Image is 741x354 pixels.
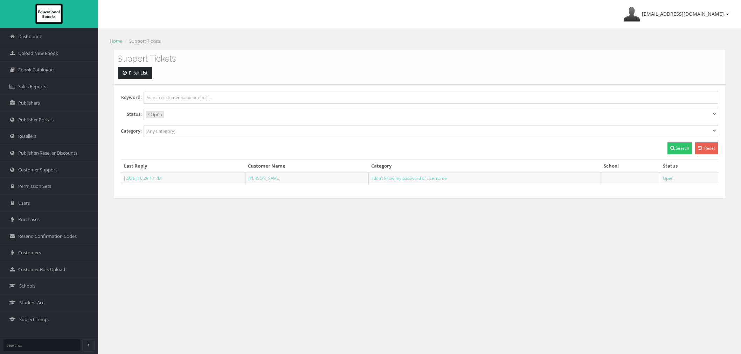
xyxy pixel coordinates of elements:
[18,100,40,106] span: Publishers
[667,142,692,154] button: Search
[18,249,41,256] span: Customers
[18,33,41,40] span: Dashboard
[147,111,150,118] span: ×
[117,54,722,63] h3: Support Tickets
[18,83,46,90] span: Sales Reports
[18,66,54,73] span: Ebook Catalogue
[124,175,161,181] a: [DATE] 10:29:17 PM
[123,37,161,45] li: Support Tickets
[660,160,718,172] th: Status
[663,175,673,181] a: Open
[695,142,718,154] a: Reset
[4,339,80,351] input: Search...
[121,127,142,135] label: Category:
[19,316,49,323] span: Subject Temp.
[19,283,35,289] span: Schools
[18,50,58,57] span: Upload New Ebook
[121,160,245,172] th: Last Reply
[248,175,281,181] a: [PERSON_NAME]
[372,175,447,181] a: I don't know my password or username
[18,266,65,273] span: Customer Bulk Upload
[121,111,142,118] label: Status:
[368,160,601,172] th: Category
[19,299,45,306] span: Student Acc.
[118,67,152,79] a: Filter List
[18,133,36,140] span: Resellers
[121,94,142,101] label: Keyword:
[146,111,164,118] li: Open
[18,150,77,156] span: Publisher/Reseller Discounts
[18,200,30,206] span: Users
[623,6,640,23] img: Avatar
[245,160,368,172] th: Customer Name
[146,128,195,135] input: (Any Category)
[642,10,724,17] span: [EMAIL_ADDRESS][DOMAIN_NAME]
[18,233,77,240] span: Resend Confirmation Codes
[144,92,718,104] input: Search customer name or email...
[601,160,660,172] th: School
[18,216,40,223] span: Purchases
[18,183,51,190] span: Permission Sets
[18,167,57,173] span: Customer Support
[110,38,122,44] a: Home
[18,116,54,123] span: Publisher Portals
